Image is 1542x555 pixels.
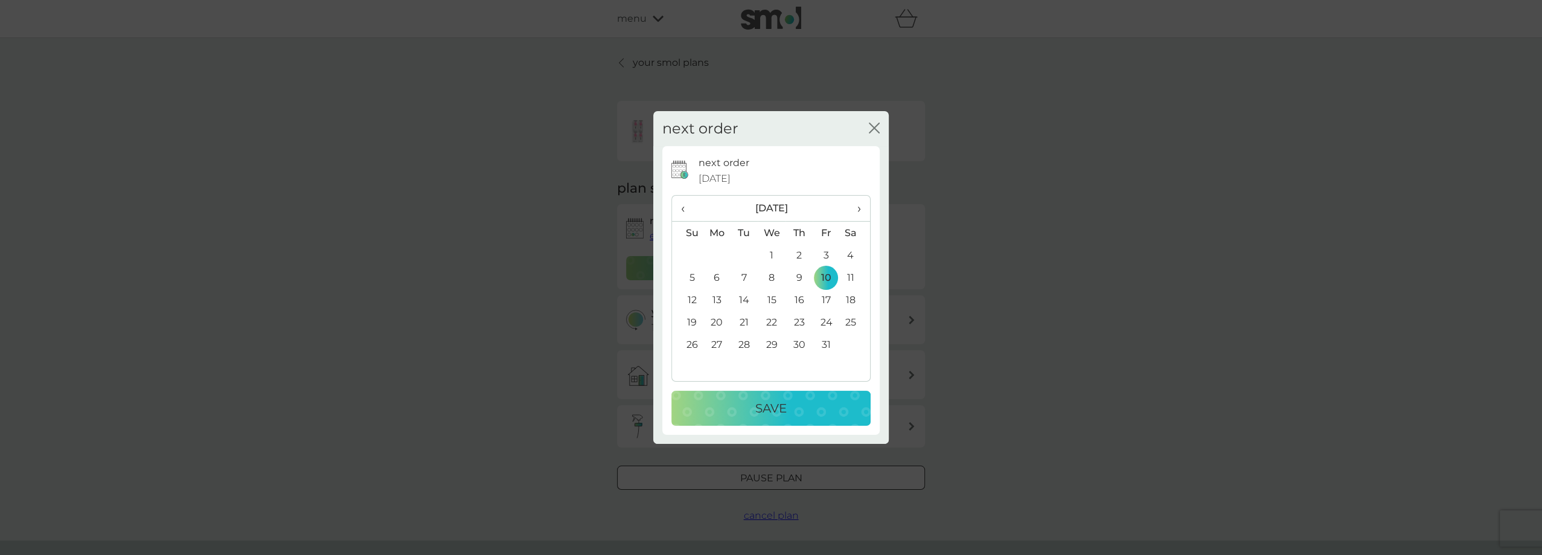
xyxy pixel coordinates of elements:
td: 1 [758,244,785,266]
td: 16 [785,289,813,311]
button: close [869,123,880,135]
td: 23 [785,311,813,333]
td: 24 [813,311,840,333]
th: Fr [813,222,840,245]
td: 7 [731,266,758,289]
td: 26 [672,333,703,356]
td: 14 [731,289,758,311]
button: Save [671,391,871,426]
th: Mo [703,222,731,245]
h2: next order [662,120,738,138]
th: Th [785,222,813,245]
td: 4 [840,244,870,266]
p: next order [699,155,749,171]
td: 29 [758,333,785,356]
td: 9 [785,266,813,289]
td: 11 [840,266,870,289]
span: [DATE] [699,171,731,187]
td: 15 [758,289,785,311]
th: Tu [731,222,758,245]
th: Sa [840,222,870,245]
td: 28 [731,333,758,356]
td: 31 [813,333,840,356]
td: 22 [758,311,785,333]
td: 13 [703,289,731,311]
td: 25 [840,311,870,333]
td: 2 [785,244,813,266]
td: 5 [672,266,703,289]
td: 12 [672,289,703,311]
td: 20 [703,311,731,333]
td: 3 [813,244,840,266]
td: 21 [731,311,758,333]
td: 10 [813,266,840,289]
td: 17 [813,289,840,311]
th: [DATE] [703,196,840,222]
td: 19 [672,311,703,333]
td: 30 [785,333,813,356]
span: › [849,196,861,221]
th: We [758,222,785,245]
td: 8 [758,266,785,289]
span: ‹ [681,196,694,221]
td: 6 [703,266,731,289]
td: 27 [703,333,731,356]
th: Su [672,222,703,245]
td: 18 [840,289,870,311]
p: Save [755,399,787,418]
